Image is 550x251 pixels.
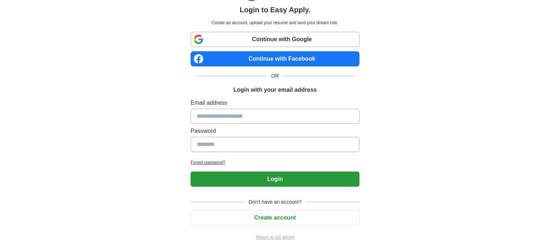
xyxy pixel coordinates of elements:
a: Continue with Facebook [191,51,359,66]
button: Login [191,172,359,187]
label: Password [191,127,359,135]
span: OR [267,72,283,80]
p: Create an account, upload your resume and land your dream role. [192,20,358,26]
a: Create account [191,215,359,221]
a: Return to job advert [191,234,359,241]
button: Create account [191,210,359,225]
h1: Login to Easy Apply. [240,4,311,15]
span: Don't have an account? [244,198,306,206]
h1: Login with your email address [233,86,316,94]
label: Email address [191,99,359,107]
a: Continue with Google [191,32,359,47]
a: Forgot password? [191,159,359,166]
